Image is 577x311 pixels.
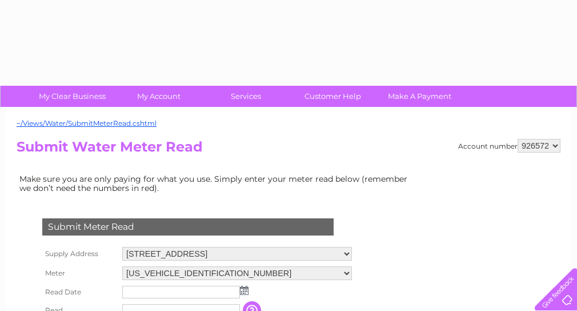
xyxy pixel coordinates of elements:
[17,119,157,127] a: ~/Views/Water/SubmitMeterRead.cshtml
[39,244,119,264] th: Supply Address
[372,86,467,107] a: Make A Payment
[286,86,380,107] a: Customer Help
[17,139,560,161] h2: Submit Water Meter Read
[240,286,249,295] img: ...
[458,139,560,153] div: Account number
[17,172,416,196] td: Make sure you are only paying for what you use. Simply enter your meter read below (remember we d...
[25,86,119,107] a: My Clear Business
[42,218,334,236] div: Submit Meter Read
[112,86,206,107] a: My Account
[39,283,119,301] th: Read Date
[199,86,293,107] a: Services
[39,264,119,283] th: Meter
